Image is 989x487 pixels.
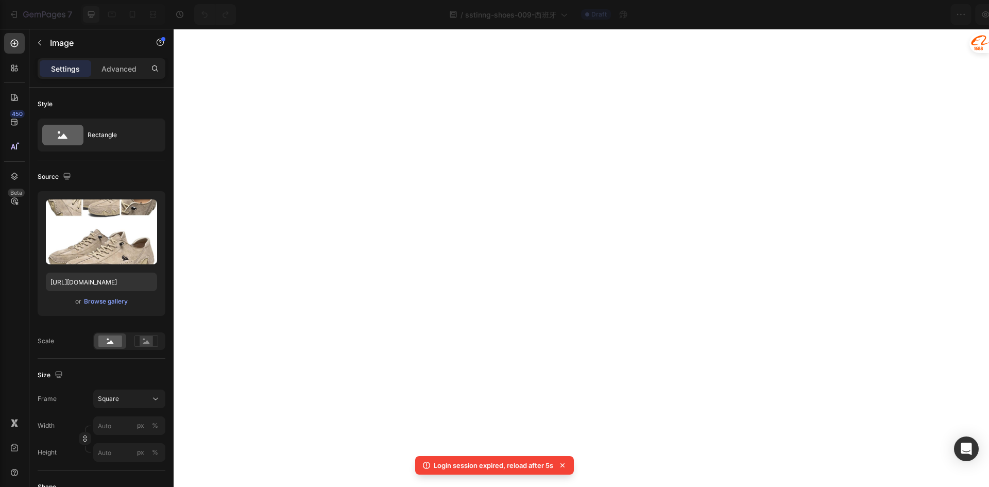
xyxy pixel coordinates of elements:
[51,63,80,74] p: Settings
[83,296,128,307] button: Browse gallery
[101,63,137,74] p: Advanced
[174,29,989,487] iframe: Design area
[137,448,144,457] div: px
[10,110,25,118] div: 450
[194,4,236,25] div: Undo/Redo
[88,123,150,147] div: Rectangle
[93,416,165,435] input: px%
[591,10,607,19] span: Draft
[954,436,979,461] div: Open Intercom Messenger
[38,421,55,430] label: Width
[891,10,908,19] span: Save
[149,446,161,459] button: px
[75,295,81,308] span: or
[84,297,128,306] div: Browse gallery
[149,419,161,432] button: px
[98,394,119,404] span: Square
[134,446,147,459] button: %
[134,419,147,432] button: %
[8,189,25,197] div: Beta
[137,421,144,430] div: px
[38,170,73,184] div: Source
[4,4,77,25] button: 7
[461,9,463,20] span: /
[38,448,57,457] label: Height
[93,390,165,408] button: Square
[929,9,955,20] div: Publish
[465,9,556,20] span: sstinng-shoes-009-西班牙
[46,199,157,264] img: preview-image
[46,273,157,291] input: https://example.com/image.jpg
[152,448,158,457] div: %
[50,37,138,49] p: Image
[38,337,54,346] div: Scale
[67,8,72,21] p: 7
[920,4,964,25] button: Publish
[93,443,165,462] input: px%
[38,394,57,404] label: Frame
[38,368,65,382] div: Size
[38,99,53,109] div: Style
[882,4,916,25] button: Save
[152,421,158,430] div: %
[434,460,553,471] p: Login session expired, reload after 5s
